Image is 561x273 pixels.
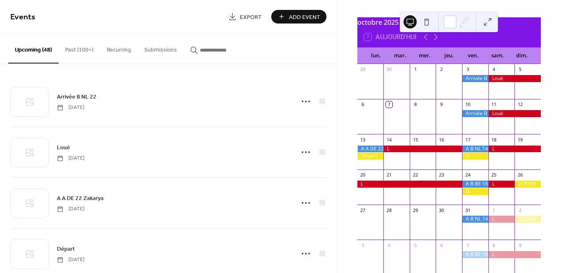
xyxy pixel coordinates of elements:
div: L [488,181,515,188]
div: 16 [438,136,444,143]
div: D [462,188,488,195]
span: Arrivée B NL 22 [57,93,96,101]
div: 22 [412,172,418,178]
div: ven. [461,47,486,64]
div: octobre 2025 [357,17,541,27]
div: 17 [465,136,471,143]
div: 5 [517,66,523,73]
div: 25 [491,172,497,178]
div: 15 [412,136,418,143]
div: 11 [491,101,497,108]
span: [DATE] [57,256,85,264]
div: 27 [360,207,366,213]
div: 5 [412,242,418,248]
div: D [462,153,488,160]
div: 7 [386,101,392,108]
div: 13 [360,136,366,143]
a: Export [222,10,268,24]
div: A B NL 14 [462,216,488,223]
div: mar. [388,47,413,64]
div: jeu. [437,47,461,64]
div: 3 [465,66,471,73]
div: 1 [491,207,497,213]
div: L [488,216,515,223]
div: 7 [465,242,471,248]
div: 30 [438,207,444,213]
div: 18 [491,136,497,143]
span: Events [10,9,35,25]
div: 1 [412,66,418,73]
div: lun. [364,47,388,64]
div: L [488,146,541,153]
div: 28 [386,207,392,213]
div: 9 [438,101,444,108]
div: Départ [357,153,384,160]
div: A B BE 18 [462,251,488,258]
div: 6 [438,242,444,248]
div: 20 [360,172,366,178]
a: Arrivée B NL 22 [57,92,96,101]
div: A B BE 16 [462,181,488,188]
span: [DATE] [57,205,85,213]
div: sam. [486,47,510,64]
div: 29 [412,207,418,213]
span: [DATE] [57,155,85,162]
button: Upcoming (48) [8,33,59,64]
div: 29 [360,66,366,73]
div: 6 [360,101,366,108]
button: Submissions [138,33,183,63]
button: Past (100+) [59,33,100,63]
div: 2 [517,207,523,213]
div: 8 [491,242,497,248]
button: Add Event [271,10,326,24]
div: 19 [517,136,523,143]
div: 30 [386,66,392,73]
div: D 20:00 [514,216,541,223]
div: Arrivée B NL 22 [462,110,488,117]
div: 31 [465,207,471,213]
div: 8 [412,101,418,108]
div: 10 [465,101,471,108]
div: L [357,181,462,188]
div: 26 [517,172,523,178]
div: D 20:00 [514,181,541,188]
div: L [383,146,462,153]
div: dim. [510,47,534,64]
div: 24 [465,172,471,178]
div: L [488,251,541,258]
div: mer. [413,47,437,64]
a: Départ [57,244,75,254]
div: Loué [488,75,541,82]
div: 4 [386,242,392,248]
div: 12 [517,101,523,108]
span: [DATE] [57,104,85,111]
div: 21 [386,172,392,178]
div: 23 [438,172,444,178]
div: Arrivée B BE 16 [462,75,488,82]
div: 4 [491,66,497,73]
div: 3 [360,242,366,248]
div: A A DE 22 Zakarya [357,146,384,153]
span: Départ [57,245,75,254]
span: Add Event [289,13,320,21]
div: 2 [438,66,444,73]
div: A B NL 14 [462,146,488,153]
div: Loué [488,110,541,117]
div: 14 [386,136,392,143]
span: A A DE 22 Zakarya [57,194,103,203]
a: A A DE 22 Zakarya [57,193,103,203]
div: 9 [517,242,523,248]
span: Export [240,13,262,21]
button: Recurring [100,33,138,63]
a: Loué [57,143,70,152]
